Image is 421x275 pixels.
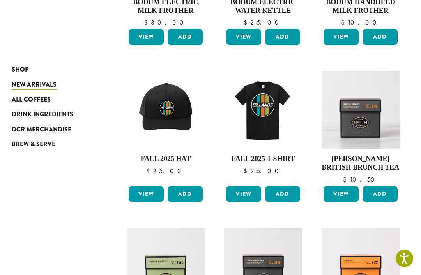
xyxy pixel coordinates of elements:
[244,167,250,175] span: $
[168,186,203,202] button: Add
[168,29,203,45] button: Add
[12,65,28,75] span: Shop
[224,155,302,163] h4: Fall 2025 T-Shirt
[322,155,400,172] h4: [PERSON_NAME] British Brunch Tea
[144,18,151,26] span: $
[127,155,205,163] h4: Fall 2025 Hat
[322,71,400,182] a: [PERSON_NAME] British Brunch Tea $10.50
[341,18,380,26] bdi: 10.00
[343,175,350,184] span: $
[127,71,205,182] a: Fall 2025 Hat $25.00
[265,29,300,45] button: Add
[226,29,261,45] a: View
[12,92,94,107] a: All Coffees
[146,167,153,175] span: $
[224,71,302,149] img: DCR-Retro-Three-Strip-Circle-Tee-Fall-WEB-scaled.jpg
[324,186,359,202] a: View
[12,107,94,122] a: Drink Ingredients
[12,95,51,105] span: All Coffees
[224,71,302,182] a: Fall 2025 T-Shirt $25.00
[129,186,164,202] a: View
[244,167,282,175] bdi: 25.00
[127,71,205,149] img: DCR-Retro-Three-Strip-Circle-Patch-Trucker-Hat-Fall-WEB-scaled.jpg
[129,29,164,45] a: View
[322,71,400,149] img: British-Brunch-Signature-Black-Carton-2023-2.jpg
[363,186,398,202] button: Add
[12,77,94,92] a: New Arrivals
[363,29,398,45] button: Add
[343,175,378,184] bdi: 10.50
[244,18,250,26] span: $
[341,18,348,26] span: $
[144,18,187,26] bdi: 30.00
[226,186,261,202] a: View
[12,110,73,119] span: Drink Ingredients
[146,167,185,175] bdi: 25.00
[12,125,71,135] span: DCR Merchandise
[12,62,94,77] a: Shop
[12,140,55,149] span: Brew & Serve
[324,29,359,45] a: View
[12,80,57,90] span: New Arrivals
[265,186,300,202] button: Add
[12,137,94,152] a: Brew & Serve
[12,122,94,137] a: DCR Merchandise
[244,18,282,26] bdi: 25.00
